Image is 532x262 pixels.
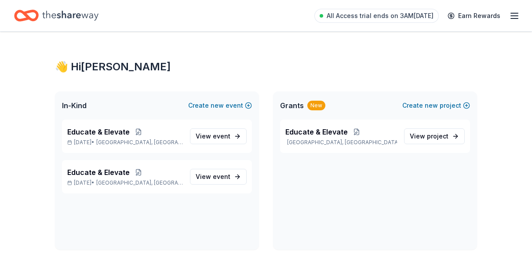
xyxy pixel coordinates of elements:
[196,131,230,142] span: View
[67,179,183,186] p: [DATE] •
[190,169,247,185] a: View event
[96,139,183,146] span: [GEOGRAPHIC_DATA], [GEOGRAPHIC_DATA]
[190,128,247,144] a: View event
[410,131,448,142] span: View
[314,9,439,23] a: All Access trial ends on 3AM[DATE]
[402,100,470,111] button: Createnewproject
[327,11,434,21] span: All Access trial ends on 3AM[DATE]
[425,100,438,111] span: new
[427,132,448,140] span: project
[285,139,397,146] p: [GEOGRAPHIC_DATA], [GEOGRAPHIC_DATA]
[280,100,304,111] span: Grants
[213,132,230,140] span: event
[404,128,465,144] a: View project
[67,167,130,178] span: Educate & Elevate
[285,127,348,137] span: Educate & Elevate
[55,60,477,74] div: 👋 Hi [PERSON_NAME]
[196,171,230,182] span: View
[14,5,98,26] a: Home
[188,100,252,111] button: Createnewevent
[67,139,183,146] p: [DATE] •
[307,101,325,110] div: New
[96,179,183,186] span: [GEOGRAPHIC_DATA], [GEOGRAPHIC_DATA]
[213,173,230,180] span: event
[442,8,506,24] a: Earn Rewards
[62,100,87,111] span: In-Kind
[67,127,130,137] span: Educate & Elevate
[211,100,224,111] span: new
